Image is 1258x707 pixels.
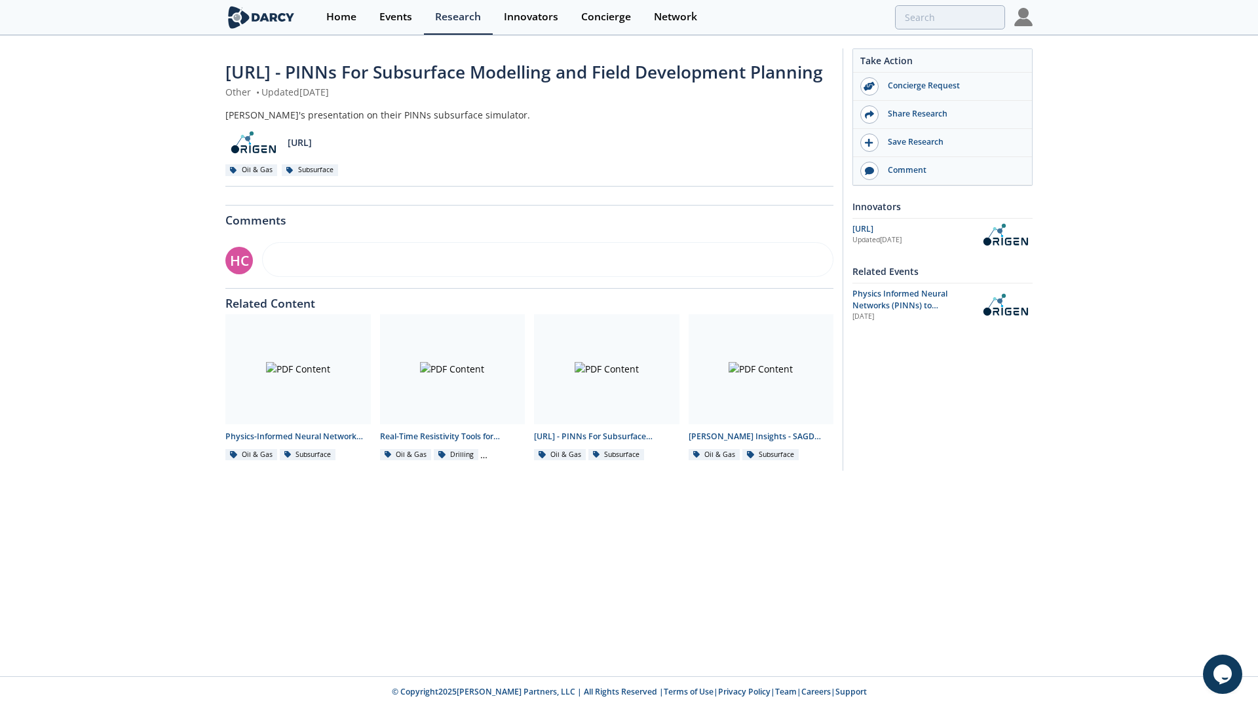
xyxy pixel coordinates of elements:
[225,164,277,176] div: Oil & Gas
[852,260,1033,283] div: Related Events
[221,314,375,462] a: PDF Content Physics-Informed Neural Network Modeling for Upstream - Innovator Comparison Oil & Ga...
[588,449,645,461] div: Subsurface
[879,108,1025,120] div: Share Research
[879,136,1025,148] div: Save Research
[379,12,412,22] div: Events
[684,314,839,462] a: PDF Content [PERSON_NAME] Insights - SAGD Steam Optimization Vendor or Academic Partner Identific...
[326,12,356,22] div: Home
[879,80,1025,92] div: Concierge Request
[742,449,799,461] div: Subsurface
[689,431,834,443] div: [PERSON_NAME] Insights - SAGD Steam Optimization Vendor or Academic Partner Identification
[852,288,947,335] span: Physics Informed Neural Networks (PINNs) to Accelerate Subsurface Scenario Analysis
[852,195,1033,218] div: Innovators
[895,5,1005,29] input: Advanced Search
[581,12,631,22] div: Concierge
[225,289,833,310] div: Related Content
[504,12,558,22] div: Innovators
[225,60,823,84] span: [URL] - PINNs For Subsurface Modelling and Field Development Planning
[978,293,1033,316] img: OriGen.AI
[282,164,338,176] div: Subsurface
[835,686,867,697] a: Support
[280,449,336,461] div: Subsurface
[529,314,684,462] a: PDF Content [URL] - PINNs For Subsurface Modelling and Field Development Planning Oil & Gas Subsu...
[852,223,978,235] div: [URL]
[775,686,797,697] a: Team
[225,108,833,122] div: [PERSON_NAME]'s presentation on their PINNs subsurface simulator.
[718,686,771,697] a: Privacy Policy
[852,223,1033,246] a: [URL] Updated[DATE] OriGen.AI
[435,12,481,22] div: Research
[1203,655,1245,694] iframe: chat widget
[380,431,525,443] div: Real-Time Resistivity Tools for Thermal Maturity Assessment - Innovator Comparison
[534,449,586,461] div: Oil & Gas
[689,449,740,461] div: Oil & Gas
[654,12,697,22] div: Network
[225,85,833,99] div: Other Updated [DATE]
[852,235,978,245] div: Updated [DATE]
[879,164,1025,176] div: Comment
[853,54,1032,73] div: Take Action
[225,247,253,274] div: HC
[225,449,277,461] div: Oil & Gas
[434,449,478,461] div: Drilling
[254,86,261,98] span: •
[978,223,1033,246] img: OriGen.AI
[664,686,714,697] a: Terms of Use
[534,431,679,443] div: [URL] - PINNs For Subsurface Modelling and Field Development Planning
[852,312,968,322] div: [DATE]
[852,288,1033,323] a: Physics Informed Neural Networks (PINNs) to Accelerate Subsurface Scenario Analysis [DATE] OriGen.AI
[144,686,1114,698] p: © Copyright 2025 [PERSON_NAME] Partners, LLC | All Rights Reserved | | | | |
[801,686,831,697] a: Careers
[225,206,833,227] div: Comments
[225,431,371,443] div: Physics-Informed Neural Network Modeling for Upstream - Innovator Comparison
[380,449,432,461] div: Oil & Gas
[1014,8,1033,26] img: Profile
[288,136,312,149] p: [URL]
[375,314,530,462] a: PDF Content Real-Time Resistivity Tools for Thermal Maturity Assessment - Innovator Comparison Oi...
[225,6,297,29] img: logo-wide.svg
